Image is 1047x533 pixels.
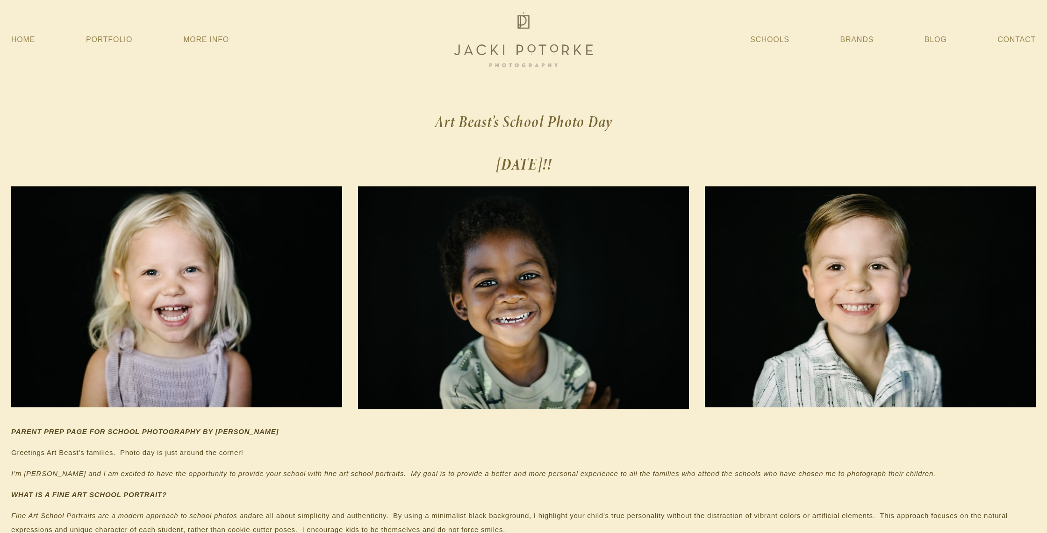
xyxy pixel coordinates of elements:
h2: Art Beast’s School Photo Day [11,107,1036,136]
a: Home [11,31,35,48]
em: PARENT PREP PAGE FOR SCHOOL PHOTOGRAPHY BY [PERSON_NAME] [11,427,279,435]
a: Schools [750,31,789,48]
em: WHAT IS A FINE ART SCHOOL PORTRAIT? [11,490,167,498]
img: Jacki Potorke Sacramento Family Photographer [449,10,598,70]
a: Contact [997,31,1036,48]
a: Brands [840,31,874,48]
a: More Info [183,31,229,48]
p: Greetings Art Beast’s families. Photo day is just around the corner! [11,446,1036,460]
em: Fine Art School Portraits are a modern approach to school photos and [11,512,252,519]
strong: [DATE]!! [495,153,552,175]
a: Portfolio [86,36,132,43]
em: I’m [PERSON_NAME] and I am excited to have the opportunity to provide your school with fine art s... [11,469,936,477]
a: Blog [925,31,947,48]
